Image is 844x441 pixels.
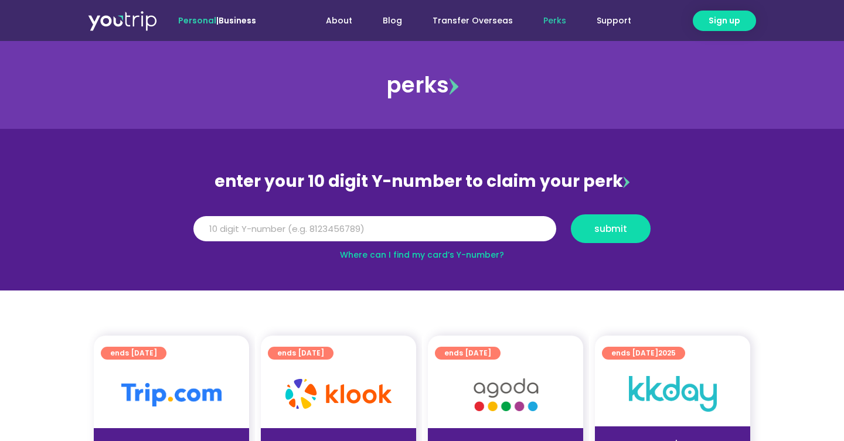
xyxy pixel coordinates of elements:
[178,15,216,26] span: Personal
[311,10,367,32] a: About
[417,10,528,32] a: Transfer Overseas
[110,347,157,360] span: ends [DATE]
[528,10,581,32] a: Perks
[581,10,646,32] a: Support
[219,15,256,26] a: Business
[435,347,501,360] a: ends [DATE]
[594,224,627,233] span: submit
[340,249,504,261] a: Where can I find my card’s Y-number?
[193,214,651,252] form: Y Number
[611,347,676,360] span: ends [DATE]
[288,10,646,32] nav: Menu
[193,216,556,242] input: 10 digit Y-number (e.g. 8123456789)
[693,11,756,31] a: Sign up
[268,347,333,360] a: ends [DATE]
[571,214,651,243] button: submit
[188,166,656,197] div: enter your 10 digit Y-number to claim your perk
[101,347,166,360] a: ends [DATE]
[277,347,324,360] span: ends [DATE]
[178,15,256,26] span: |
[709,15,740,27] span: Sign up
[658,348,676,358] span: 2025
[602,347,685,360] a: ends [DATE]2025
[367,10,417,32] a: Blog
[444,347,491,360] span: ends [DATE]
